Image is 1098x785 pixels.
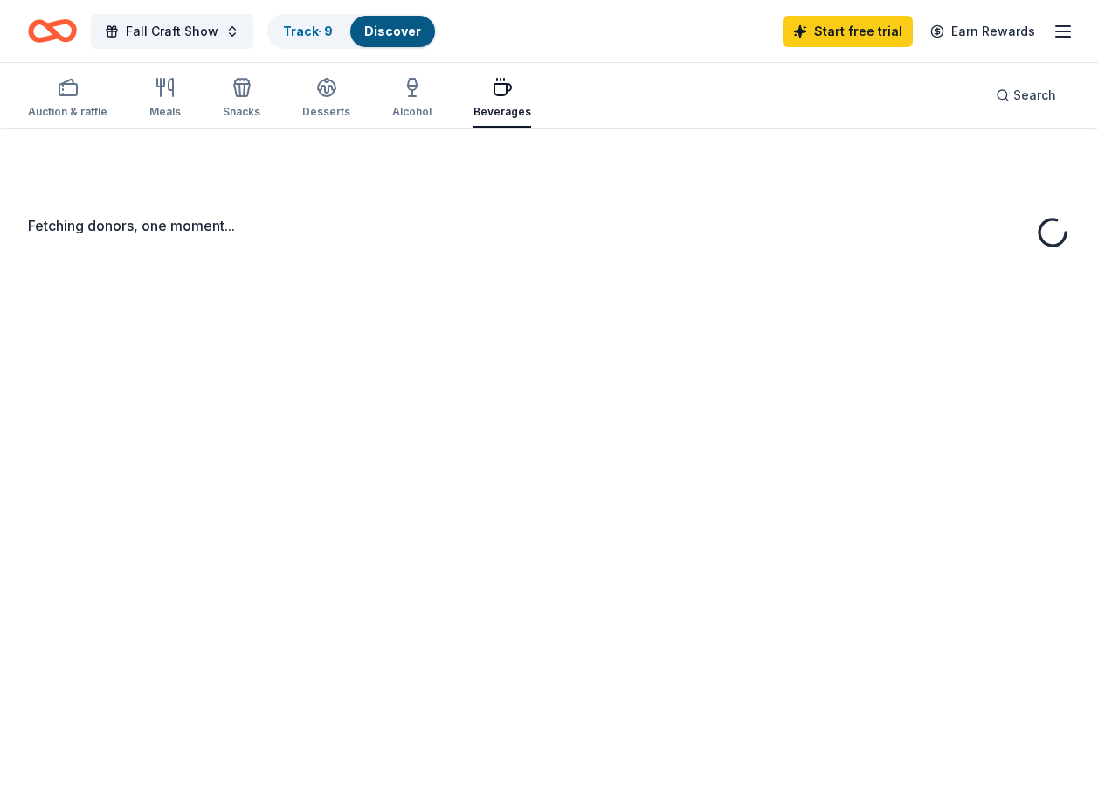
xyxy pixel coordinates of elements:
a: Earn Rewards [920,16,1046,47]
button: Fall Craft Show [91,14,253,49]
span: Fall Craft Show [126,21,218,42]
div: Desserts [302,105,350,119]
a: Track· 9 [283,24,333,38]
button: Search [982,78,1070,113]
span: Search [1013,85,1056,106]
button: Snacks [223,70,260,128]
button: Desserts [302,70,350,128]
div: Snacks [223,105,260,119]
div: Fetching donors, one moment... [28,215,1070,236]
button: Auction & raffle [28,70,107,128]
button: Beverages [473,70,531,128]
button: Meals [149,70,181,128]
a: Start free trial [783,16,913,47]
button: Alcohol [392,70,432,128]
div: Alcohol [392,105,432,119]
div: Auction & raffle [28,105,107,119]
a: Discover [364,24,421,38]
a: Home [28,10,77,52]
div: Beverages [473,105,531,119]
button: Track· 9Discover [267,14,437,49]
div: Meals [149,105,181,119]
